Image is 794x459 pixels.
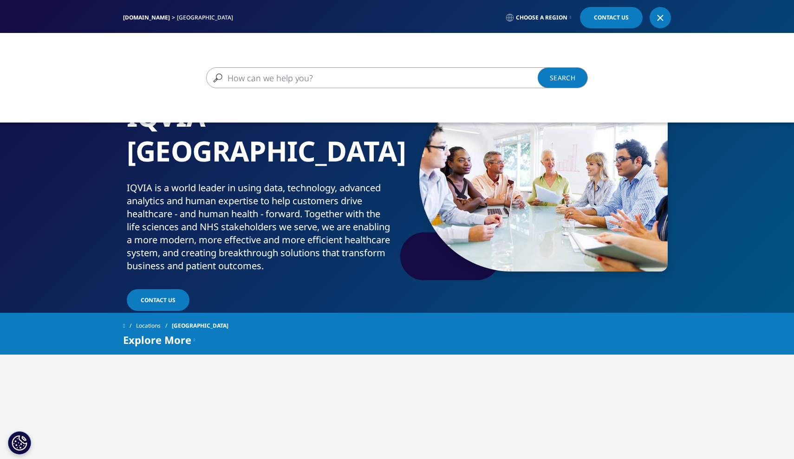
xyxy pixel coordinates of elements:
a: [DOMAIN_NAME] [123,13,170,21]
nav: Primary [201,32,671,76]
button: Cookie Settings [8,431,31,454]
span: Choose a Region [516,14,567,21]
input: Search [206,67,561,88]
a: Search [538,67,588,88]
a: Contact Us [580,7,643,28]
span: Contact Us [594,15,629,20]
div: [GEOGRAPHIC_DATA] [177,14,237,21]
